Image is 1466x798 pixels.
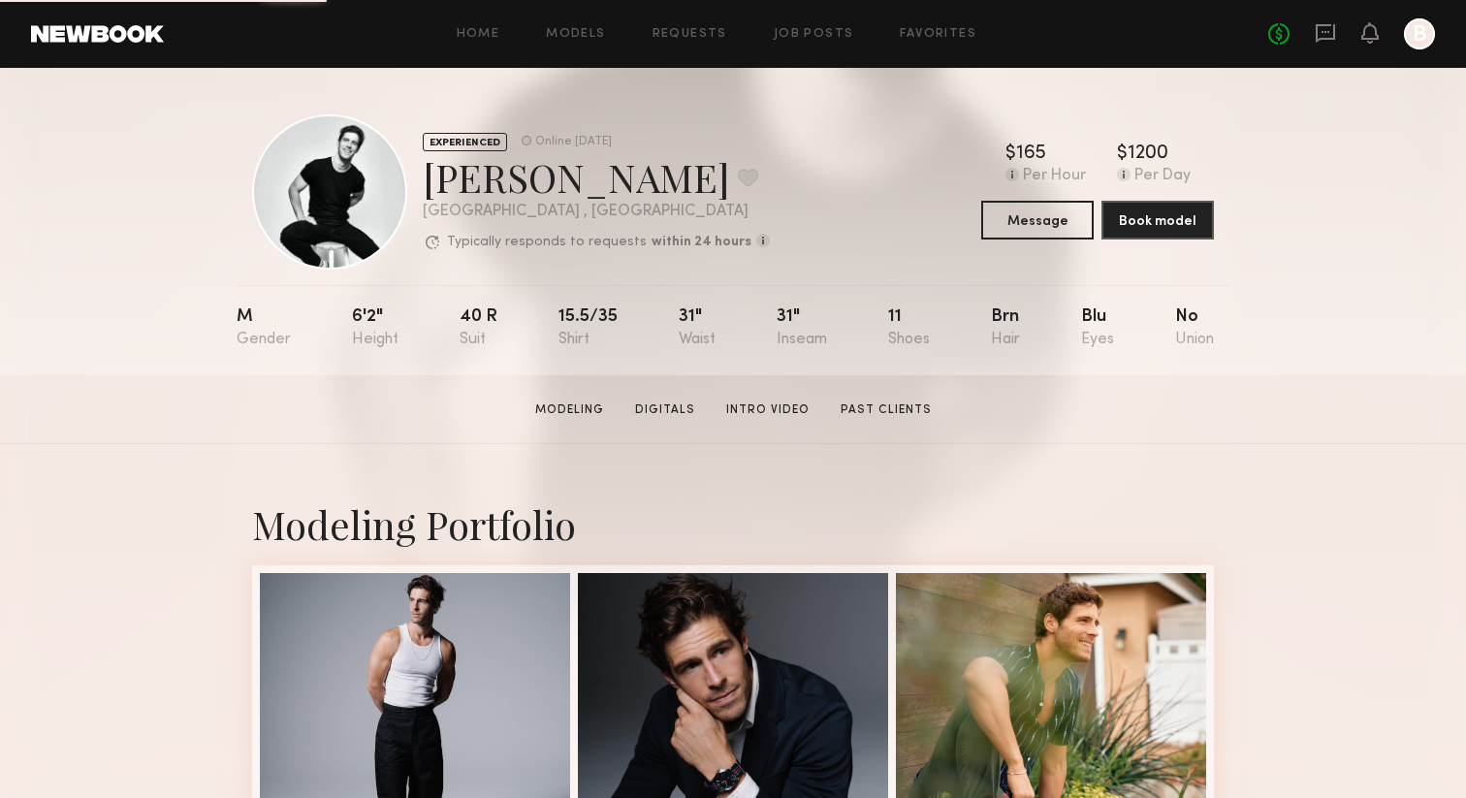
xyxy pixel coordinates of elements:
[447,236,647,249] p: Typically responds to requests
[981,201,1094,239] button: Message
[1404,18,1435,49] a: B
[423,151,770,203] div: [PERSON_NAME]
[558,308,618,348] div: 15.5/35
[777,308,827,348] div: 31"
[833,401,940,419] a: Past Clients
[1128,144,1168,164] div: 1200
[1101,201,1214,239] button: Book model
[900,28,976,41] a: Favorites
[1175,308,1214,348] div: No
[460,308,497,348] div: 40 r
[423,133,507,151] div: EXPERIENCED
[1023,168,1086,185] div: Per Hour
[718,401,817,419] a: Intro Video
[252,498,1214,550] div: Modeling Portfolio
[627,401,703,419] a: Digitals
[1134,168,1191,185] div: Per Day
[535,136,612,148] div: Online [DATE]
[679,308,716,348] div: 31"
[352,308,398,348] div: 6'2"
[652,236,751,249] b: within 24 hours
[546,28,605,41] a: Models
[1005,144,1016,164] div: $
[423,204,770,220] div: [GEOGRAPHIC_DATA] , [GEOGRAPHIC_DATA]
[991,308,1020,348] div: Brn
[653,28,727,41] a: Requests
[527,401,612,419] a: Modeling
[1016,144,1046,164] div: 165
[237,308,291,348] div: M
[1117,144,1128,164] div: $
[457,28,500,41] a: Home
[888,308,930,348] div: 11
[774,28,854,41] a: Job Posts
[1081,308,1114,348] div: Blu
